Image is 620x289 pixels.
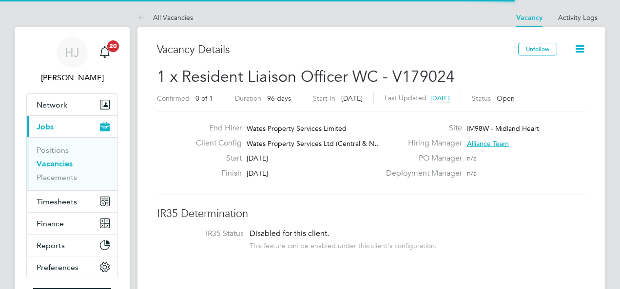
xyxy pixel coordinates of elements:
label: PO Manager [380,153,462,163]
span: Disabled for this client. [250,229,329,238]
button: Preferences [27,256,117,278]
label: End Hirer [188,123,242,133]
label: Site [380,123,462,133]
span: n/a [467,169,477,178]
span: 0 of 1 [195,94,213,103]
button: Timesheets [27,191,117,212]
button: Network [27,94,117,115]
div: Jobs [27,137,117,190]
span: Alliance Team [467,139,509,148]
span: 20 [107,40,119,52]
a: Placements [37,173,77,182]
button: Unfollow [518,43,557,55]
a: 20 [95,37,115,68]
label: Start In [313,94,335,103]
label: IR35 Status [167,229,244,239]
span: [DATE] [247,154,268,163]
a: All Vacancies [137,13,193,22]
button: Finance [27,213,117,234]
label: Last Updated [385,93,426,102]
span: [DATE] [247,169,268,178]
h3: IR35 Determination [157,207,586,221]
a: Activity Logs [558,13,598,22]
label: Confirmed [157,94,190,103]
span: HJ [65,46,79,59]
span: Reports [37,241,65,250]
span: Jobs [37,122,54,131]
label: Finish [188,168,242,179]
span: Network [37,100,67,109]
a: Positions [37,145,69,155]
label: Start [188,153,242,163]
span: Wates Property Services Ltd (Central & N… [247,139,381,148]
label: Status [472,94,491,103]
h3: Vacancy Details [157,43,518,57]
span: IM98W - Midland Heart [467,124,539,133]
span: 96 days [267,94,291,103]
a: HJ[PERSON_NAME] [26,37,118,84]
a: Vacancies [37,159,73,168]
div: This feature can be enabled under this client's configuration. [250,239,437,250]
label: Client Config [188,138,242,148]
span: [DATE] [341,94,363,103]
span: Preferences [37,263,78,272]
label: Duration [235,94,261,103]
button: Jobs [27,116,117,137]
label: Deployment Manager [380,168,462,179]
span: Finance [37,219,64,228]
span: 1 x Resident Liaison Officer WC - V179024 [157,67,455,86]
button: Reports [27,235,117,256]
span: n/a [467,154,477,163]
span: [DATE] [430,94,450,102]
a: Vacancy [516,14,542,22]
label: Hiring Manager [380,138,462,148]
span: Open [497,94,515,103]
span: Timesheets [37,197,77,206]
span: Holly Jones [26,72,118,84]
span: Wates Property Services Limited [247,124,347,133]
